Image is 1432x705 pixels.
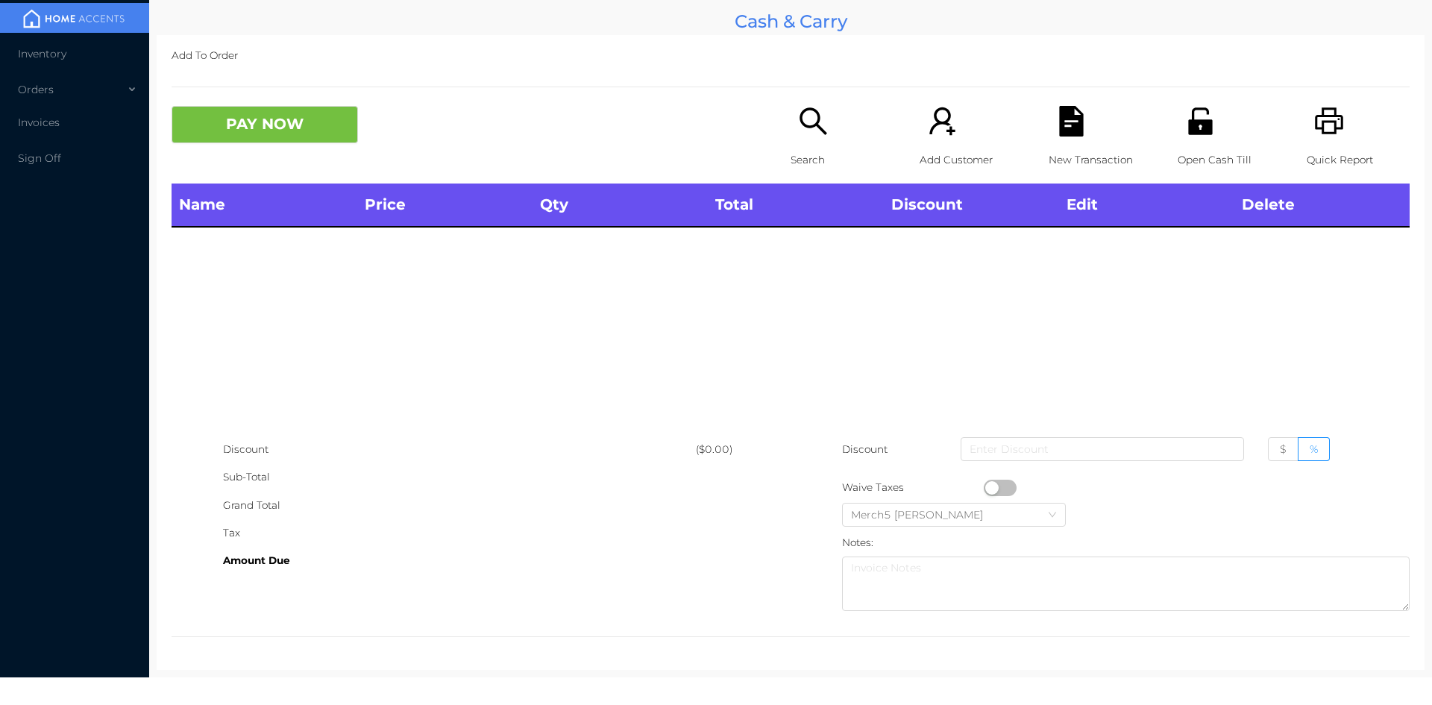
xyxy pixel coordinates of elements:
div: Cash & Carry [157,7,1425,35]
img: mainBanner [18,7,130,30]
i: icon: unlock [1185,106,1216,137]
i: icon: user-add [927,106,958,137]
div: Waive Taxes [842,474,984,501]
div: Grand Total [223,492,696,519]
i: icon: search [798,106,829,137]
label: Notes: [842,536,873,548]
span: $ [1280,442,1287,456]
div: Tax [223,519,696,547]
th: Edit [1059,184,1234,227]
span: Inventory [18,47,66,60]
div: Discount [223,436,696,463]
p: Quick Report [1307,146,1410,174]
th: Qty [533,184,708,227]
i: icon: printer [1314,106,1345,137]
th: Price [357,184,533,227]
th: Name [172,184,357,227]
th: Delete [1234,184,1410,227]
span: Invoices [18,116,60,129]
input: Enter Discount [961,437,1244,461]
i: icon: down [1048,510,1057,521]
p: Discount [842,436,889,463]
i: icon: file-text [1056,106,1087,137]
p: Open Cash Till [1178,146,1281,174]
th: Discount [884,184,1059,227]
div: Merch5 Lawrence [851,504,998,526]
div: ($0.00) [696,436,791,463]
div: Sub-Total [223,463,696,491]
p: New Transaction [1049,146,1152,174]
th: Total [708,184,883,227]
p: Search [791,146,894,174]
button: PAY NOW [172,106,358,143]
p: Add Customer [920,146,1023,174]
div: Amount Due [223,547,696,574]
span: % [1310,442,1318,456]
span: Sign Off [18,151,61,165]
p: Add To Order [172,42,1410,69]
